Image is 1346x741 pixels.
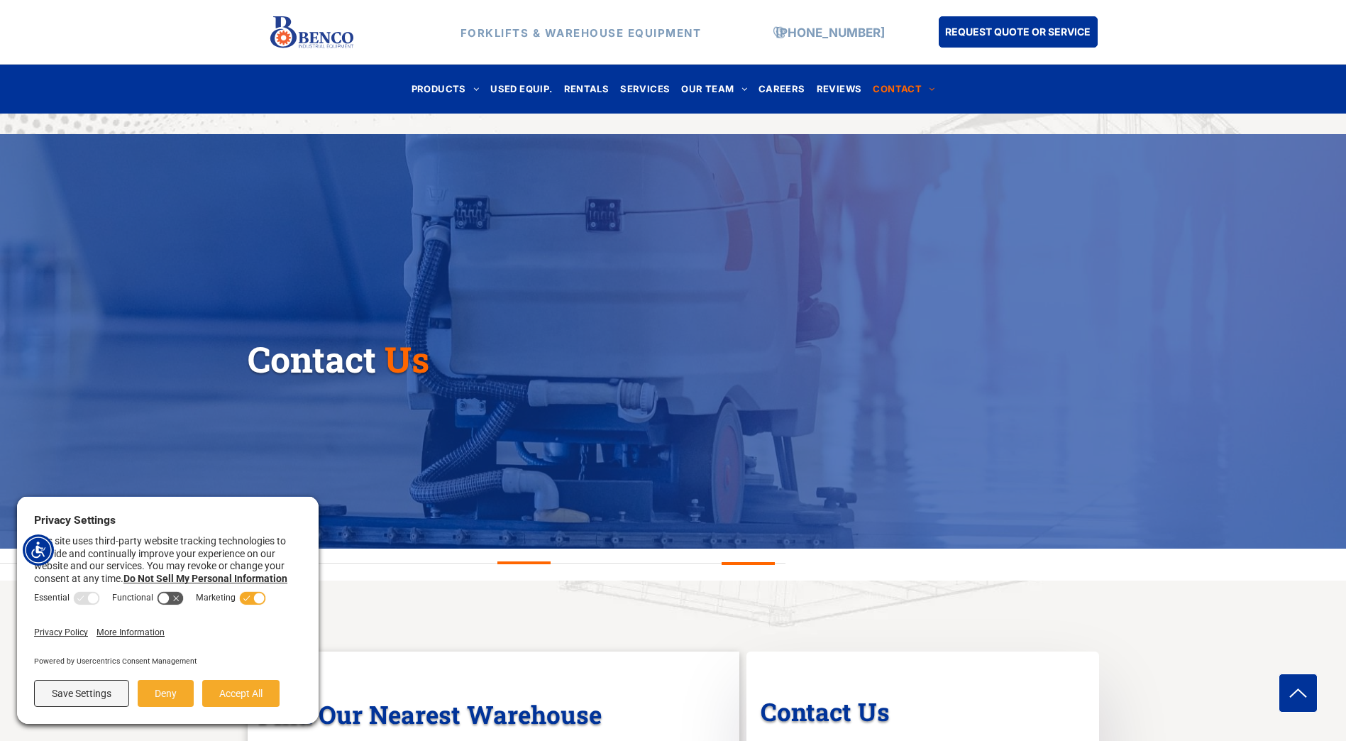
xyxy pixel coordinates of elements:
[558,79,615,99] a: RENTALS
[761,695,890,728] span: Contact Us
[406,79,485,99] a: PRODUCTS
[753,79,811,99] a: CAREERS
[776,25,885,39] a: [PHONE_NUMBER]
[460,26,702,39] strong: FORKLIFTS & WAREHOUSE EQUIPMENT
[675,79,753,99] a: OUR TEAM
[945,18,1091,45] span: REQUEST QUOTE OR SERVICE
[614,79,675,99] a: SERVICES
[811,79,868,99] a: REVIEWS
[385,336,429,383] span: Us
[939,16,1098,48] a: REQUEST QUOTE OR SERVICE
[867,79,940,99] a: CONTACT
[258,698,729,730] h3: Find Our Nearest Warehouse
[23,534,54,566] div: Accessibility Menu
[248,336,376,383] span: Contact
[485,79,558,99] a: USED EQUIP.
